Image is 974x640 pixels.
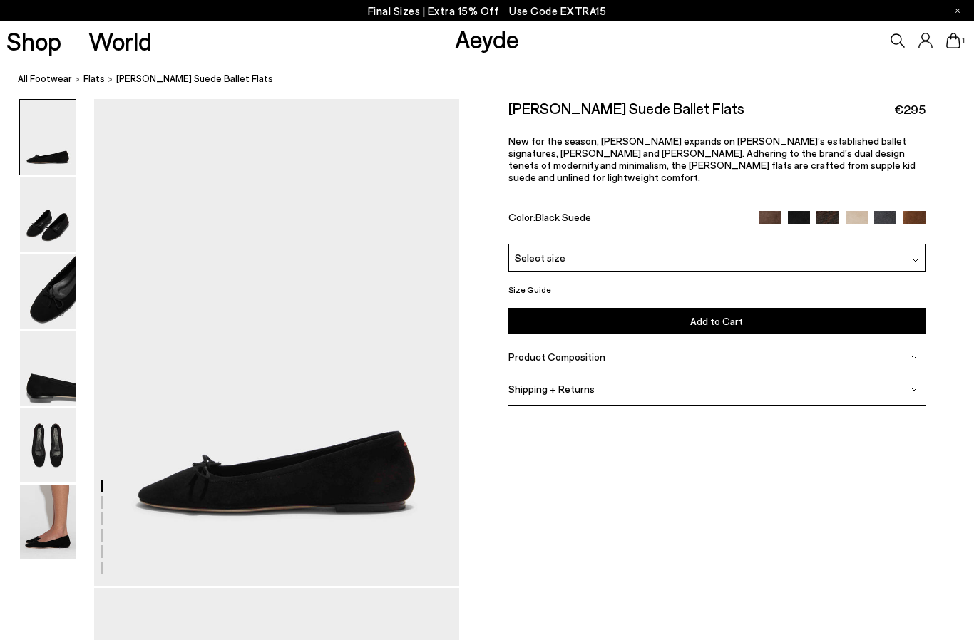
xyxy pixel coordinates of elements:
span: 1 [960,37,968,45]
img: Delfina Suede Ballet Flats - Image 1 [20,100,76,175]
nav: breadcrumb [18,60,974,99]
span: Flats [83,73,105,84]
img: svg%3E [912,257,919,264]
a: Aeyde [455,24,519,53]
button: Add to Cart [508,308,926,334]
span: Product Composition [508,351,605,363]
span: [PERSON_NAME] Suede Ballet Flats [116,71,273,86]
img: Delfina Suede Ballet Flats - Image 6 [20,485,76,559]
span: Navigate to /collections/ss25-final-sizes [509,4,606,17]
img: Delfina Suede Ballet Flats - Image 3 [20,254,76,329]
span: Shipping + Returns [508,383,595,395]
a: 1 [946,33,960,48]
p: Final Sizes | Extra 15% Off [368,2,607,20]
a: All Footwear [18,71,72,86]
span: New for the season, [PERSON_NAME] expands on [PERSON_NAME]’s established ballet signatures, [PERS... [508,135,916,183]
span: €295 [894,100,926,118]
a: World [88,29,152,53]
img: svg%3E [911,353,918,361]
span: Black Suede [535,211,591,223]
img: svg%3E [911,386,918,393]
img: Delfina Suede Ballet Flats - Image 5 [20,408,76,482]
button: Size Guide [508,281,551,299]
a: Shop [6,29,61,53]
span: Add to Cart [690,315,743,327]
div: Color: [508,211,746,227]
a: Flats [83,71,105,86]
img: Delfina Suede Ballet Flats - Image 4 [20,331,76,406]
h2: [PERSON_NAME] Suede Ballet Flats [508,99,744,117]
img: Delfina Suede Ballet Flats - Image 2 [20,177,76,252]
span: Select size [515,250,565,265]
